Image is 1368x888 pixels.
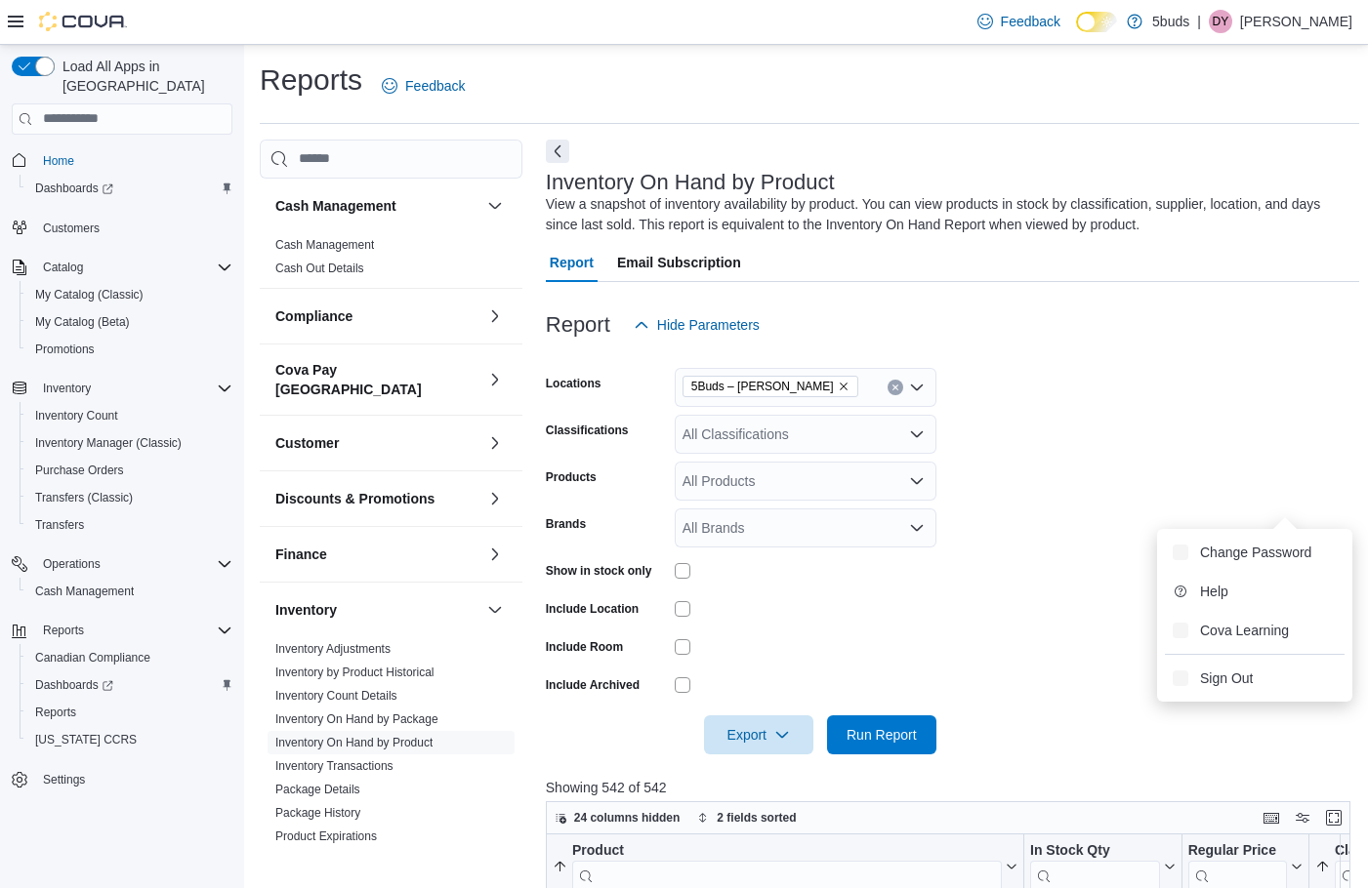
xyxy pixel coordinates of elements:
a: My Catalog (Classic) [27,283,151,306]
img: Cova [39,12,127,31]
div: Cash Management [260,233,522,288]
div: Regular Price [1187,841,1286,860]
h3: Discounts & Promotions [275,489,435,508]
label: Classifications [546,423,629,438]
a: Feedback [374,66,473,105]
span: Change Password [1200,543,1311,562]
span: Reports [27,701,232,724]
span: My Catalog (Classic) [35,287,144,303]
a: Dashboards [20,671,240,699]
span: Export [716,715,802,754]
span: Cash Management [35,584,134,599]
button: Enter fullscreen [1322,806,1346,829]
span: Promotions [27,338,232,361]
h3: Compliance [275,306,352,326]
span: Inventory Count Details [275,688,397,704]
span: Load All Apps in [GEOGRAPHIC_DATA] [55,57,232,96]
button: 24 columns hidden [547,806,688,829]
span: Reports [35,705,76,720]
span: Cova Learning [1200,621,1289,640]
span: Purchase Orders [35,463,124,478]
span: Dashboards [27,177,232,200]
a: Transfers [27,513,92,537]
div: Product [572,841,1002,860]
span: Reports [35,619,232,642]
span: Cash Out Details [275,261,364,276]
a: Package History [275,806,360,820]
p: Showing 542 of 542 [546,778,1359,797]
span: Home [35,148,232,173]
span: 2 fields sorted [717,810,796,826]
span: Package History [275,805,360,821]
button: Inventory Manager (Classic) [20,429,240,457]
span: Inventory Transactions [275,758,394,774]
button: Export [704,715,813,754]
span: Transfers [35,517,84,533]
button: Inventory Count [20,402,240,429]
div: In Stock Qty [1030,841,1160,860]
button: Inventory [35,377,99,400]
span: Inventory Count [27,404,232,427]
button: Customer [275,433,479,453]
button: Compliance [275,306,479,326]
span: Inventory Adjustments [275,641,391,657]
span: [US_STATE] CCRS [35,732,137,747]
button: [US_STATE] CCRS [20,726,240,753]
nav: Complex example [12,139,232,845]
span: Inventory [35,377,232,400]
span: Operations [43,556,101,572]
span: 24 columns hidden [574,810,681,826]
span: Inventory On Hand by Package [275,711,438,727]
button: Customers [4,214,240,242]
button: Operations [35,552,108,576]
a: Inventory On Hand by Package [275,712,438,726]
span: Inventory by Product Historical [275,665,435,680]
span: Cash Management [275,237,374,253]
span: Transfers [27,513,232,537]
label: Products [546,469,597,485]
a: Promotions [27,338,103,361]
a: Inventory Adjustments [275,642,391,656]
button: Open list of options [909,380,925,395]
span: Catalog [35,256,232,279]
a: Product Expirations [275,829,377,843]
button: Finance [483,543,507,566]
a: Cash Management [27,580,142,603]
a: Dashboards [27,177,121,200]
button: My Catalog (Classic) [20,281,240,308]
input: Dark Mode [1076,12,1117,32]
span: 5Buds – Warman [683,376,858,397]
span: Run Report [847,725,917,745]
span: Inventory [43,381,91,396]
p: 5buds [1152,10,1189,33]
label: Show in stock only [546,563,652,579]
button: Run Report [827,715,936,754]
h3: Inventory [275,600,337,620]
a: Inventory Transactions [275,759,394,773]
label: Include Archived [546,677,640,693]
button: Discounts & Promotions [483,487,507,510]
span: Transfers (Classic) [27,486,232,509]
button: Cash Management [483,194,507,218]
span: Operations [35,552,232,576]
div: View a snapshot of inventory availability by product. You can view products in stock by classific... [546,194,1349,235]
a: Cash Management [275,238,374,252]
a: Transfers (Classic) [27,486,141,509]
button: Promotions [20,336,240,363]
button: Sign Out [1165,663,1345,694]
button: Inventory [483,598,507,622]
a: Settings [35,768,93,791]
a: Purchase Orders [27,459,132,482]
button: Discounts & Promotions [275,489,479,508]
p: | [1197,10,1201,33]
span: Reports [43,623,84,638]
button: Operations [4,550,240,578]
span: Dark Mode [1076,32,1077,33]
span: Canadian Compliance [35,650,150,666]
h3: Cash Management [275,196,396,216]
button: Transfers [20,511,240,539]
button: Customer [483,431,507,455]
label: Include Location [546,601,639,617]
h3: Inventory On Hand by Product [546,171,835,194]
button: Transfers (Classic) [20,484,240,511]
